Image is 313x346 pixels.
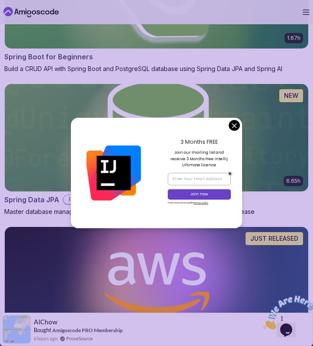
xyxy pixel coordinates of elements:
img: provesource social proof notification image [3,315,31,343]
iframe: chat widget [259,292,313,333]
a: ProveSource [66,335,93,342]
span: 6 hours ago [34,335,57,342]
p: JUST RELEASED [250,234,298,243]
p: Pro [64,195,83,204]
a: Amigoscode PRO Membership [52,327,123,333]
a: Spring Data JPA card6.65hNEWSpring Data JPAProMaster database management, advanced querying, and ... [4,84,309,216]
p: Master database management, advanced querying, and expert data handling with ease [4,207,309,216]
span: AlChow [34,318,57,326]
span: 1 [3,3,7,11]
p: 1.67h [287,35,300,42]
span: Bought [34,327,51,333]
p: 6.65h [286,178,300,184]
h2: Spring Boot for Beginners [4,52,93,62]
p: NEW [284,91,298,100]
p: Build a CRUD API with Spring Boot and PostgreSQL database using Spring Data JPA and Spring AI [4,65,309,73]
button: Open Menu [303,10,310,15]
img: AWS for Developers card [5,227,308,334]
h2: Spring Data JPA [4,194,59,205]
img: Chat attention grabber [3,3,57,38]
